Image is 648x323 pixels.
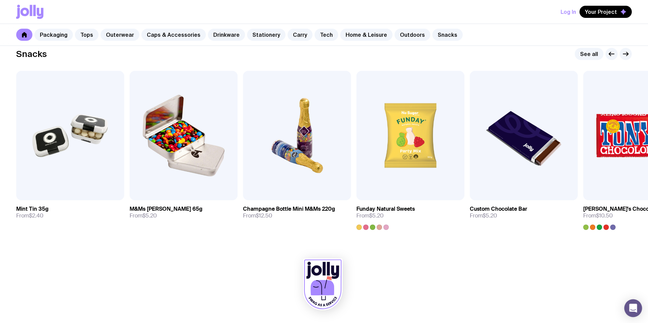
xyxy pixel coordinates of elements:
[141,29,206,41] a: Caps & Accessories
[256,212,272,219] span: $12.50
[16,200,124,225] a: Mint Tin 35gFrom$2.40
[130,200,238,225] a: M&Ms [PERSON_NAME] 65gFrom$5.20
[142,212,157,219] span: $5.20
[243,212,272,219] span: From
[16,206,49,212] h3: Mint Tin 35g
[130,206,202,212] h3: M&Ms [PERSON_NAME] 65g
[585,8,617,15] span: Your Project
[583,212,613,219] span: From
[75,29,99,41] a: Tops
[356,206,415,212] h3: Funday Natural Sweets
[579,6,632,18] button: Your Project
[16,212,44,219] span: From
[575,48,603,60] a: See all
[561,6,576,18] button: Log In
[470,206,527,212] h3: Custom Chocolate Bar
[340,29,393,41] a: Home & Leisure
[369,212,384,219] span: $5.20
[395,29,430,41] a: Outdoors
[288,29,313,41] a: Carry
[243,200,351,225] a: Champagne Bottle Mini M&Ms 220gFrom$12.50
[470,200,578,225] a: Custom Chocolate BarFrom$5.20
[34,29,73,41] a: Packaging
[101,29,139,41] a: Outerwear
[16,49,47,59] h2: Snacks
[247,29,286,41] a: Stationery
[208,29,245,41] a: Drinkware
[624,299,642,317] div: Open Intercom Messenger
[483,212,497,219] span: $5.20
[243,206,335,212] h3: Champagne Bottle Mini M&Ms 220g
[432,29,463,41] a: Snacks
[315,29,338,41] a: Tech
[356,200,464,230] a: Funday Natural SweetsFrom$5.20
[356,212,384,219] span: From
[596,212,613,219] span: $10.50
[130,212,157,219] span: From
[470,212,497,219] span: From
[29,212,44,219] span: $2.40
